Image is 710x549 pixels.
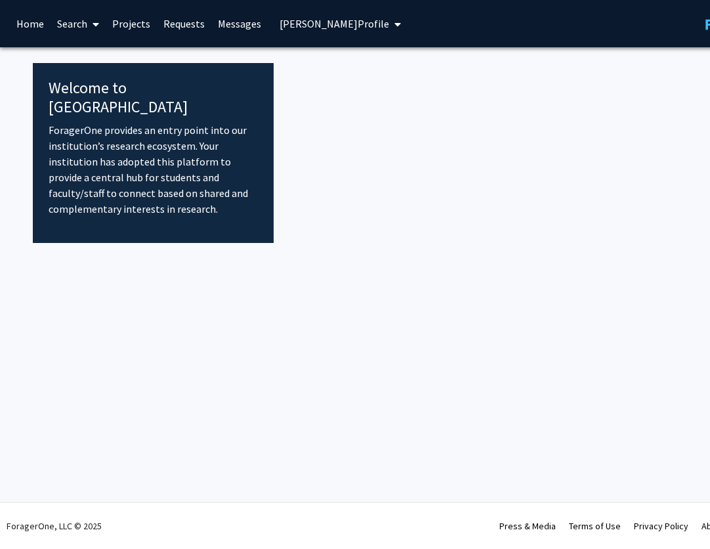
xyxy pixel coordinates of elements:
[499,520,556,532] a: Press & Media
[7,503,102,549] div: ForagerOne, LLC © 2025
[280,17,389,30] span: [PERSON_NAME] Profile
[49,122,258,217] p: ForagerOne provides an entry point into our institution’s research ecosystem. Your institution ha...
[10,1,51,47] a: Home
[211,1,268,47] a: Messages
[51,1,106,47] a: Search
[106,1,157,47] a: Projects
[157,1,211,47] a: Requests
[49,79,258,117] h4: Welcome to [GEOGRAPHIC_DATA]
[569,520,621,532] a: Terms of Use
[634,520,688,532] a: Privacy Policy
